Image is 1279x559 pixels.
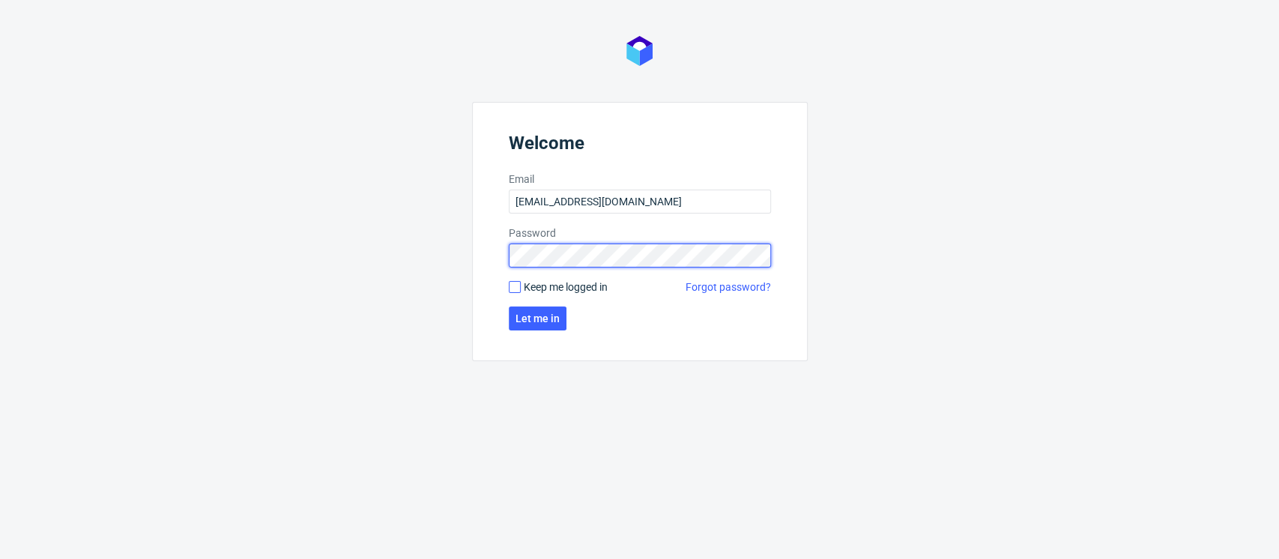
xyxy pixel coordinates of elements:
[509,172,771,187] label: Email
[509,190,771,214] input: you@youremail.com
[686,279,771,294] a: Forgot password?
[509,133,771,160] header: Welcome
[509,226,771,241] label: Password
[515,313,560,324] span: Let me in
[524,279,608,294] span: Keep me logged in
[509,306,566,330] button: Let me in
